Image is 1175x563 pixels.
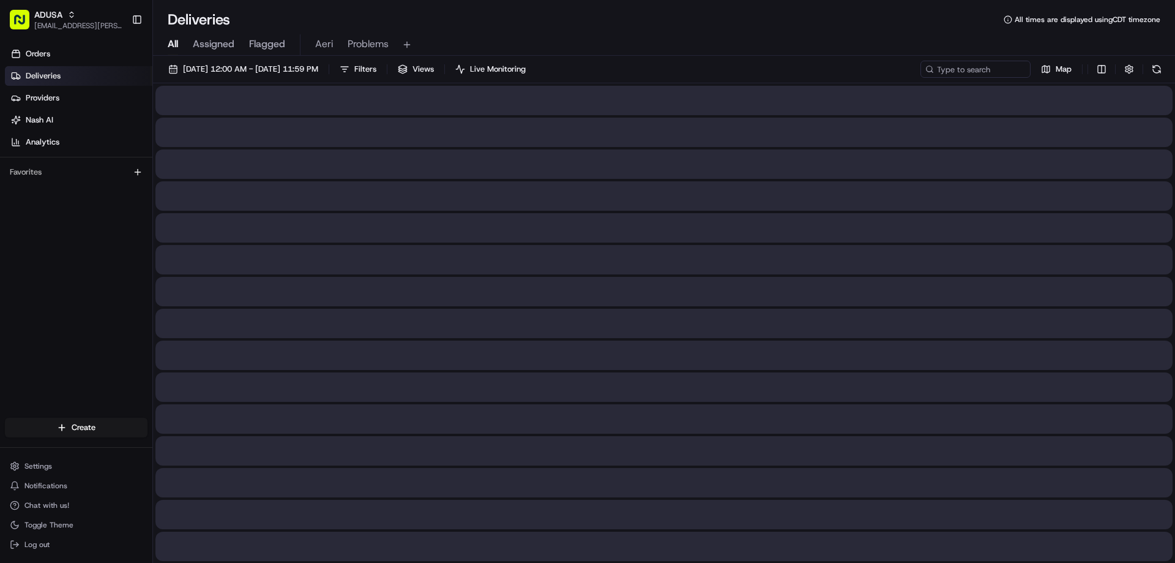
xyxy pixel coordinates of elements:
[354,64,376,75] span: Filters
[392,61,439,78] button: Views
[5,66,152,86] a: Deliveries
[5,162,147,182] div: Favorites
[24,520,73,530] span: Toggle Theme
[1015,15,1160,25] span: All times are displayed using CDT timezone
[193,37,234,51] span: Assigned
[24,461,52,471] span: Settings
[24,540,50,550] span: Log out
[315,37,333,51] span: Aeri
[5,132,152,152] a: Analytics
[72,422,95,433] span: Create
[24,481,67,491] span: Notifications
[34,9,62,21] button: ADUSA
[183,64,318,75] span: [DATE] 12:00 AM - [DATE] 11:59 PM
[334,61,382,78] button: Filters
[249,37,285,51] span: Flagged
[1035,61,1077,78] button: Map
[26,93,59,104] span: Providers
[1148,61,1165,78] button: Refresh
[26,48,50,59] span: Orders
[5,44,152,64] a: Orders
[348,37,389,51] span: Problems
[5,536,147,553] button: Log out
[26,70,61,81] span: Deliveries
[5,5,127,34] button: ADUSA[EMAIL_ADDRESS][PERSON_NAME][DOMAIN_NAME]
[412,64,434,75] span: Views
[5,110,152,130] a: Nash AI
[5,497,147,514] button: Chat with us!
[163,61,324,78] button: [DATE] 12:00 AM - [DATE] 11:59 PM
[26,115,53,126] span: Nash AI
[470,64,526,75] span: Live Monitoring
[450,61,531,78] button: Live Monitoring
[5,477,147,494] button: Notifications
[168,10,230,29] h1: Deliveries
[5,516,147,534] button: Toggle Theme
[920,61,1031,78] input: Type to search
[168,37,178,51] span: All
[5,418,147,437] button: Create
[26,137,59,148] span: Analytics
[1056,64,1072,75] span: Map
[34,21,122,31] button: [EMAIL_ADDRESS][PERSON_NAME][DOMAIN_NAME]
[5,458,147,475] button: Settings
[5,88,152,108] a: Providers
[24,501,69,510] span: Chat with us!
